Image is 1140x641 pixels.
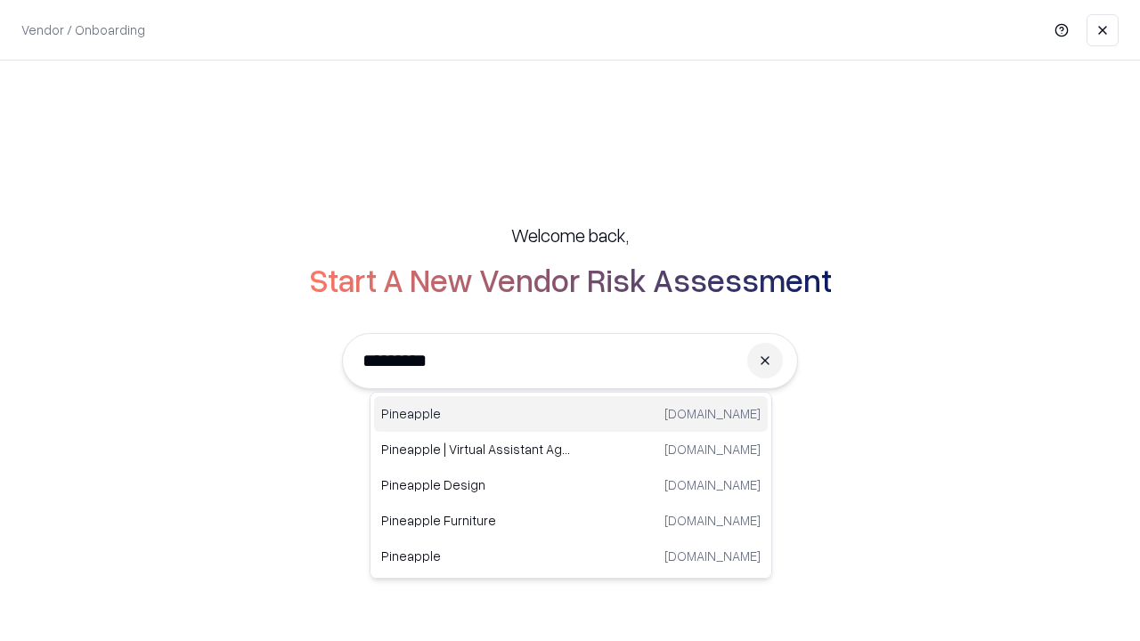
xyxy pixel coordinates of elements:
p: [DOMAIN_NAME] [664,440,761,458]
p: Pineapple Design [381,475,571,494]
p: [DOMAIN_NAME] [664,511,761,530]
div: Suggestions [370,392,772,579]
p: Pineapple [381,404,571,423]
p: [DOMAIN_NAME] [664,475,761,494]
p: [DOMAIN_NAME] [664,404,761,423]
p: Pineapple | Virtual Assistant Agency [381,440,571,458]
p: Vendor / Onboarding [21,20,145,39]
p: [DOMAIN_NAME] [664,547,761,565]
p: Pineapple [381,547,571,565]
p: Pineapple Furniture [381,511,571,530]
h5: Welcome back, [511,223,629,247]
h2: Start A New Vendor Risk Assessment [309,262,832,297]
